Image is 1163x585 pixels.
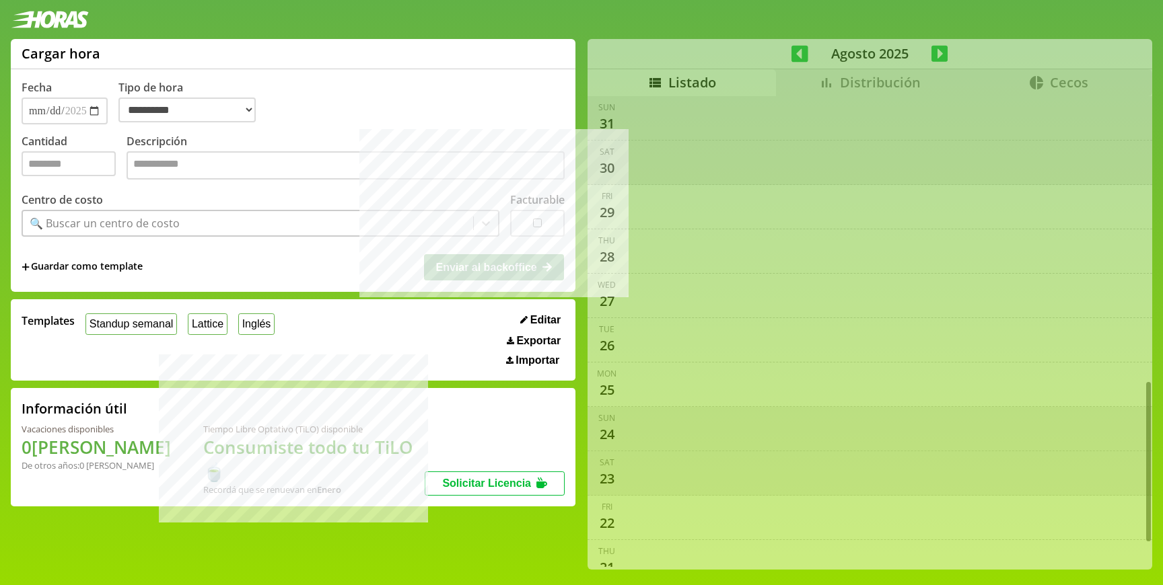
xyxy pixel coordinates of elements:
h1: Consumiste todo tu TiLO 🍵 [203,435,425,483]
textarea: Descripción [127,151,565,180]
label: Descripción [127,134,565,183]
span: Exportar [516,335,561,347]
div: 🔍 Buscar un centro de costo [30,216,180,231]
button: Inglés [238,313,275,334]
span: Solicitar Licencia [442,477,531,489]
button: Standup semanal [85,313,177,334]
h1: 0 [PERSON_NAME] [22,435,171,459]
button: Lattice [188,313,227,334]
h2: Información útil [22,399,127,418]
label: Cantidad [22,134,127,183]
span: Importar [516,354,559,366]
button: Solicitar Licencia [425,471,565,496]
input: Cantidad [22,151,116,176]
select: Tipo de hora [118,97,256,122]
div: De otros años: 0 [PERSON_NAME] [22,459,171,471]
button: Editar [516,313,565,327]
span: Templates [22,313,75,328]
span: Editar [530,314,561,326]
button: Exportar [503,334,565,348]
img: logotipo [11,11,89,28]
div: Recordá que se renuevan en [203,483,425,496]
label: Centro de costo [22,192,103,207]
label: Tipo de hora [118,80,267,124]
b: Enero [317,483,341,496]
div: Vacaciones disponibles [22,423,171,435]
label: Fecha [22,80,52,95]
h1: Cargar hora [22,44,100,63]
span: +Guardar como template [22,260,143,274]
div: Tiempo Libre Optativo (TiLO) disponible [203,423,425,435]
label: Facturable [510,192,565,207]
span: + [22,260,30,274]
